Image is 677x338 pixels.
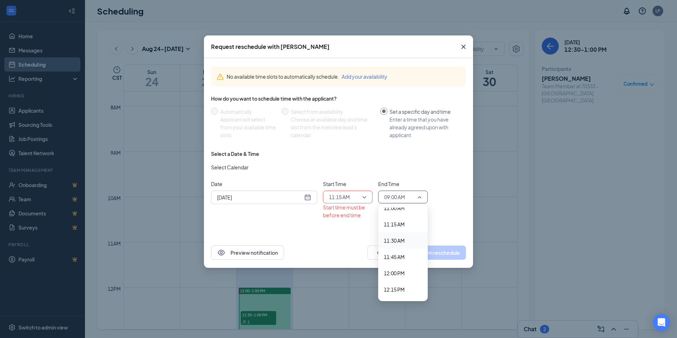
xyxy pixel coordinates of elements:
[459,43,468,51] svg: Cross
[384,253,405,261] span: 11:45 AM
[342,73,387,80] button: Add your availability
[220,116,276,139] div: Applicant will select from your available time slots
[384,220,405,228] span: 11:15 AM
[384,192,405,202] span: 09:00 AM
[323,203,372,219] div: Start time must be before end time
[217,248,226,257] svg: Eye
[211,150,259,157] div: Select a Date & Time
[384,204,405,212] span: 11:00 AM
[407,246,466,260] button: Confirm reschedule
[291,116,375,139] div: Choose an available day and time slot from the interview lead’s calendar
[378,180,428,188] span: End Time
[323,180,372,188] span: Start Time
[211,163,249,171] span: Select Calendar
[384,286,405,293] span: 12:15 PM
[211,43,330,51] div: Request reschedule with [PERSON_NAME]
[653,314,670,331] div: Open Intercom Messenger
[211,246,284,260] button: EyePreview notification
[291,108,375,116] div: Select from availability
[211,95,466,102] div: How do you want to schedule time with the applicant?
[454,35,473,58] button: Close
[217,193,303,201] input: Sep 8, 2025
[220,108,276,116] div: Automatically
[384,269,405,277] span: 12:00 PM
[329,192,350,202] span: 11:15 AM
[389,108,460,116] div: Set a specific day and time
[368,246,403,260] button: Cancel
[389,116,460,139] div: Enter a time that you have already agreed upon with applicant
[384,237,405,244] span: 11:30 AM
[211,180,317,188] span: Date
[217,73,224,80] svg: Warning
[227,73,460,80] div: No available time slots to automatically schedule.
